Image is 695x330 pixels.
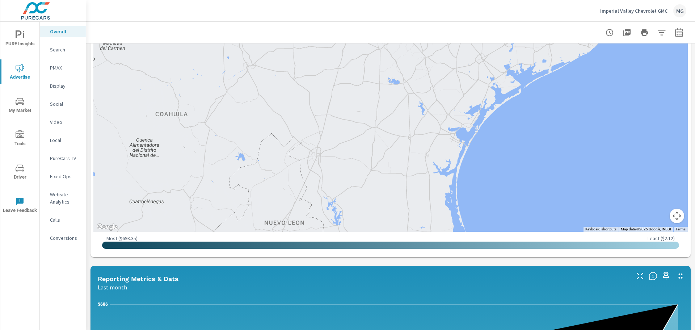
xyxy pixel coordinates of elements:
[673,4,686,17] div: MG
[40,117,86,128] div: Video
[40,44,86,55] div: Search
[675,270,686,282] button: Minimize Widget
[600,8,667,14] p: Imperial Valley Chevrolet GMC
[50,155,80,162] p: PureCars TV
[670,209,684,223] button: Map camera controls
[50,46,80,53] p: Search
[3,97,37,115] span: My Market
[50,216,80,224] p: Calls
[40,171,86,182] div: Fixed Ops
[3,30,37,48] span: PURE Insights
[50,64,80,71] p: PMAX
[40,99,86,109] div: Social
[50,100,80,108] p: Social
[50,118,80,126] p: Video
[40,214,86,225] div: Calls
[98,302,108,307] text: $686
[672,25,686,40] button: Select Date Range
[648,235,675,242] p: Least ( $2.12 )
[95,222,119,232] a: Open this area in Google Maps (opens a new window)
[0,22,39,222] div: nav menu
[98,275,178,283] h5: Reporting Metrics & Data
[50,173,80,180] p: Fixed Ops
[637,25,652,40] button: Print Report
[40,135,86,146] div: Local
[50,137,80,144] p: Local
[40,26,86,37] div: Overall
[634,270,646,282] button: Make Fullscreen
[649,272,657,280] span: Understand performance data overtime and see how metrics compare to each other.
[3,164,37,181] span: Driver
[98,283,127,292] p: Last month
[675,227,686,231] a: Terms
[40,62,86,73] div: PMAX
[50,82,80,89] p: Display
[621,227,671,231] span: Map data ©2025 Google, INEGI
[3,64,37,82] span: Advertise
[40,153,86,164] div: PureCars TV
[654,25,669,40] button: Apply Filters
[40,80,86,91] div: Display
[585,227,616,232] button: Keyboard shortcuts
[660,270,672,282] span: Save this to your personalized report
[50,28,80,35] p: Overall
[50,191,80,205] p: Website Analytics
[40,233,86,243] div: Conversions
[106,235,138,242] p: Most ( $698.35 )
[3,197,37,215] span: Leave Feedback
[40,189,86,207] div: Website Analytics
[620,25,634,40] button: "Export Report to PDF"
[50,234,80,242] p: Conversions
[95,222,119,232] img: Google
[3,130,37,148] span: Tools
